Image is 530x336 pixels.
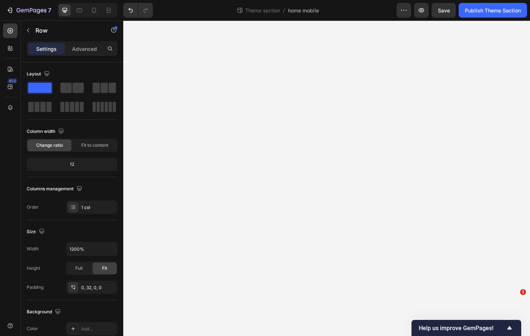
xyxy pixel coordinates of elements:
[123,20,530,336] iframe: Design area
[419,324,514,332] button: Show survey - Help us improve GemPages!
[520,289,526,295] span: 1
[67,242,117,255] input: Auto
[27,184,84,194] div: Columns management
[459,3,527,18] button: Publish Theme Section
[72,45,97,53] p: Advanced
[438,7,450,14] span: Save
[465,7,521,14] div: Publish Theme Section
[27,204,39,210] div: Order
[27,307,62,317] div: Background
[27,69,51,79] div: Layout
[36,45,57,53] p: Settings
[48,6,51,15] p: 7
[75,265,83,272] span: Full
[27,246,39,252] div: Width
[27,284,44,291] div: Padding
[81,204,116,211] div: 1 col
[3,3,54,18] button: 7
[27,127,65,137] div: Column width
[27,265,40,272] div: Height
[123,3,153,18] div: Undo/Redo
[36,142,63,149] span: Change ratio
[283,7,285,14] span: /
[419,325,505,332] span: Help us improve GemPages!
[28,159,116,169] div: 12
[35,26,98,35] p: Row
[27,227,46,237] div: Size
[244,7,282,14] span: Theme section
[81,326,116,332] div: Add...
[288,7,319,14] span: home mobile
[81,284,116,291] div: 0, 32, 0, 0
[505,300,523,318] iframe: Intercom live chat
[27,325,38,332] div: Color
[432,3,456,18] button: Save
[102,265,107,272] span: Fit
[7,78,18,84] div: 450
[81,142,108,149] span: Fit to content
